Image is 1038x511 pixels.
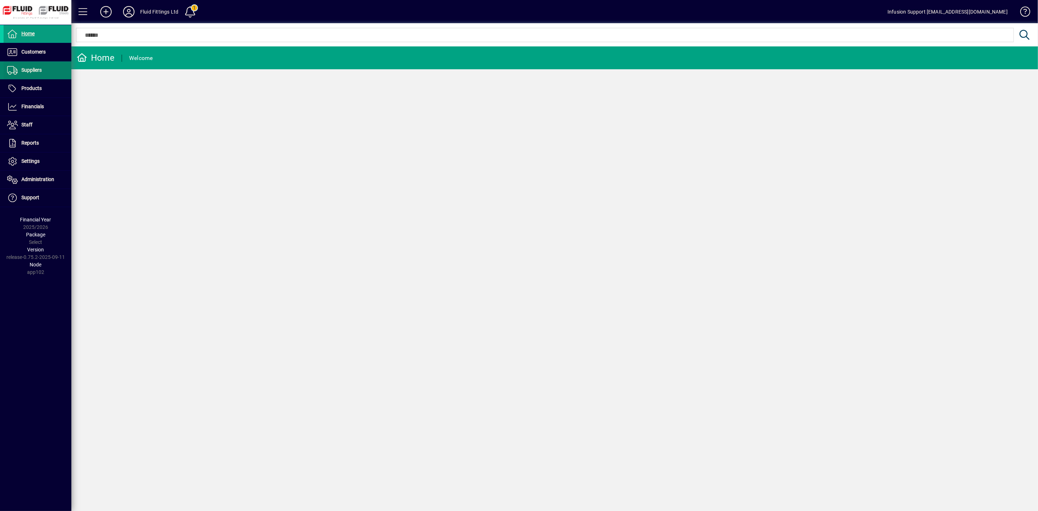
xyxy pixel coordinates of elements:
[21,158,40,164] span: Settings
[21,104,44,109] span: Financials
[21,85,42,91] span: Products
[1015,1,1029,25] a: Knowledge Base
[21,67,42,73] span: Suppliers
[21,31,35,36] span: Home
[27,247,44,252] span: Version
[4,152,71,170] a: Settings
[4,134,71,152] a: Reports
[140,6,178,17] div: Fluid Fittings Ltd
[887,6,1008,17] div: Infusion Support [EMAIL_ADDRESS][DOMAIN_NAME]
[4,80,71,97] a: Products
[30,262,42,267] span: Node
[4,116,71,134] a: Staff
[21,122,32,127] span: Staff
[4,98,71,116] a: Financials
[4,189,71,207] a: Support
[95,5,117,18] button: Add
[26,232,45,237] span: Package
[21,49,46,55] span: Customers
[117,5,140,18] button: Profile
[21,195,39,200] span: Support
[4,43,71,61] a: Customers
[21,140,39,146] span: Reports
[77,52,115,64] div: Home
[21,176,54,182] span: Administration
[20,217,51,222] span: Financial Year
[129,52,153,64] div: Welcome
[4,61,71,79] a: Suppliers
[4,171,71,189] a: Administration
